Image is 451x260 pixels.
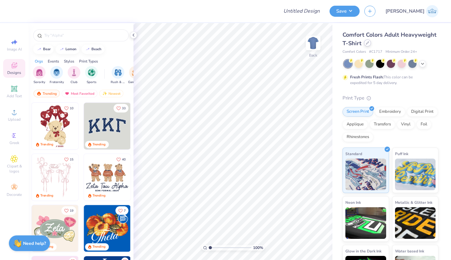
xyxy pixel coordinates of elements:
[61,206,76,215] button: Like
[111,66,125,85] div: filter for Rush & Bid
[350,75,384,80] strong: Fresh Prints Flash:
[397,120,415,129] div: Vinyl
[32,205,78,252] img: 010ceb09-c6fc-40d9-b71e-e3f087f73ee6
[48,58,59,64] div: Events
[102,91,107,96] img: Newest.gif
[64,58,74,64] div: Styles
[417,120,431,129] div: Foil
[8,117,21,122] span: Upload
[7,192,22,197] span: Decorate
[36,91,41,96] img: trending.gif
[128,66,143,85] button: filter button
[111,80,125,85] span: Rush & Bid
[114,155,128,164] button: Like
[78,154,125,201] img: d12a98c7-f0f7-4345-bf3a-b9f1b718b86e
[407,107,438,117] div: Digital Print
[375,107,405,117] div: Embroidery
[34,80,45,85] span: Sorority
[395,199,432,206] span: Metallic & Glitter Ink
[40,193,53,198] div: Trending
[87,80,96,85] span: Sports
[56,45,79,54] button: lemon
[426,5,438,17] img: Josh Arbit
[350,74,428,86] div: This color can be expedited for 5 day delivery.
[343,49,366,55] span: Comfort Colors
[85,66,98,85] button: filter button
[71,69,77,76] img: Club Image
[50,66,64,85] button: filter button
[36,69,43,76] img: Sorority Image
[88,69,95,76] img: Sports Image
[37,47,42,51] img: trend_line.gif
[99,90,123,97] div: Newest
[343,132,373,142] div: Rhinestones
[345,248,381,254] span: Glow in the Dark Ink
[345,207,386,239] img: Neon Ink
[330,6,360,17] button: Save
[124,209,126,212] span: 7
[122,158,126,161] span: 40
[61,104,76,112] button: Like
[84,154,131,201] img: a3be6b59-b000-4a72-aad0-0c575b892a6b
[35,58,43,64] div: Orgs
[115,206,128,215] button: Like
[343,94,438,102] div: Print Type
[130,103,177,149] img: edfb13fc-0e43-44eb-bea2-bf7fc0dd67f9
[128,80,143,85] span: Game Day
[78,205,125,252] img: d6d5c6c6-9b9a-4053-be8a-bdf4bacb006d
[71,80,77,85] span: Club
[395,248,424,254] span: Water based Ink
[122,107,126,110] span: 33
[253,245,263,251] span: 100 %
[386,5,438,17] a: [PERSON_NAME]
[395,207,436,239] img: Metallic & Glitter Ink
[7,47,22,52] span: Image AI
[50,80,64,85] span: Fraternity
[68,66,80,85] div: filter for Club
[345,199,361,206] span: Neon Ink
[93,142,106,147] div: Trending
[34,90,60,97] div: Trending
[84,205,131,252] img: 8659caeb-cee5-4a4c-bd29-52ea2f761d42
[370,120,395,129] div: Transfers
[70,209,73,212] span: 19
[33,66,46,85] button: filter button
[309,52,317,58] div: Back
[44,32,125,39] input: Try "Alpha"
[343,120,368,129] div: Applique
[386,49,417,55] span: Minimum Order: 24 +
[70,107,73,110] span: 10
[345,159,386,190] img: Standard
[43,47,51,51] div: bear
[130,205,177,252] img: f22b6edb-555b-47a9-89ed-0dd391bfae4f
[33,45,53,54] button: bear
[111,66,125,85] button: filter button
[61,155,76,164] button: Like
[65,47,77,51] div: lemon
[50,66,64,85] div: filter for Fraternity
[32,103,78,149] img: 587403a7-0594-4a7f-b2bd-0ca67a3ff8dd
[23,240,46,246] strong: Need help?
[132,69,139,76] img: Game Day Image
[85,47,90,51] img: trend_line.gif
[395,159,436,190] img: Puff Ink
[32,154,78,201] img: 83dda5b0-2158-48ca-832c-f6b4ef4c4536
[40,142,53,147] div: Trending
[9,140,19,145] span: Greek
[33,66,46,85] div: filter for Sorority
[82,45,104,54] button: beach
[130,154,177,201] img: d12c9beb-9502-45c7-ae94-40b97fdd6040
[62,90,97,97] div: Most Favorited
[307,37,319,49] img: Back
[7,70,21,75] span: Designs
[59,47,64,51] img: trend_line.gif
[93,193,106,198] div: Trending
[343,107,373,117] div: Screen Print
[369,49,382,55] span: # C1717
[345,150,362,157] span: Standard
[128,66,143,85] div: filter for Game Day
[78,103,125,149] img: e74243e0-e378-47aa-a400-bc6bcb25063a
[53,69,60,76] img: Fraternity Image
[84,103,131,149] img: 3b9aba4f-e317-4aa7-a679-c95a879539bd
[79,58,98,64] div: Print Types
